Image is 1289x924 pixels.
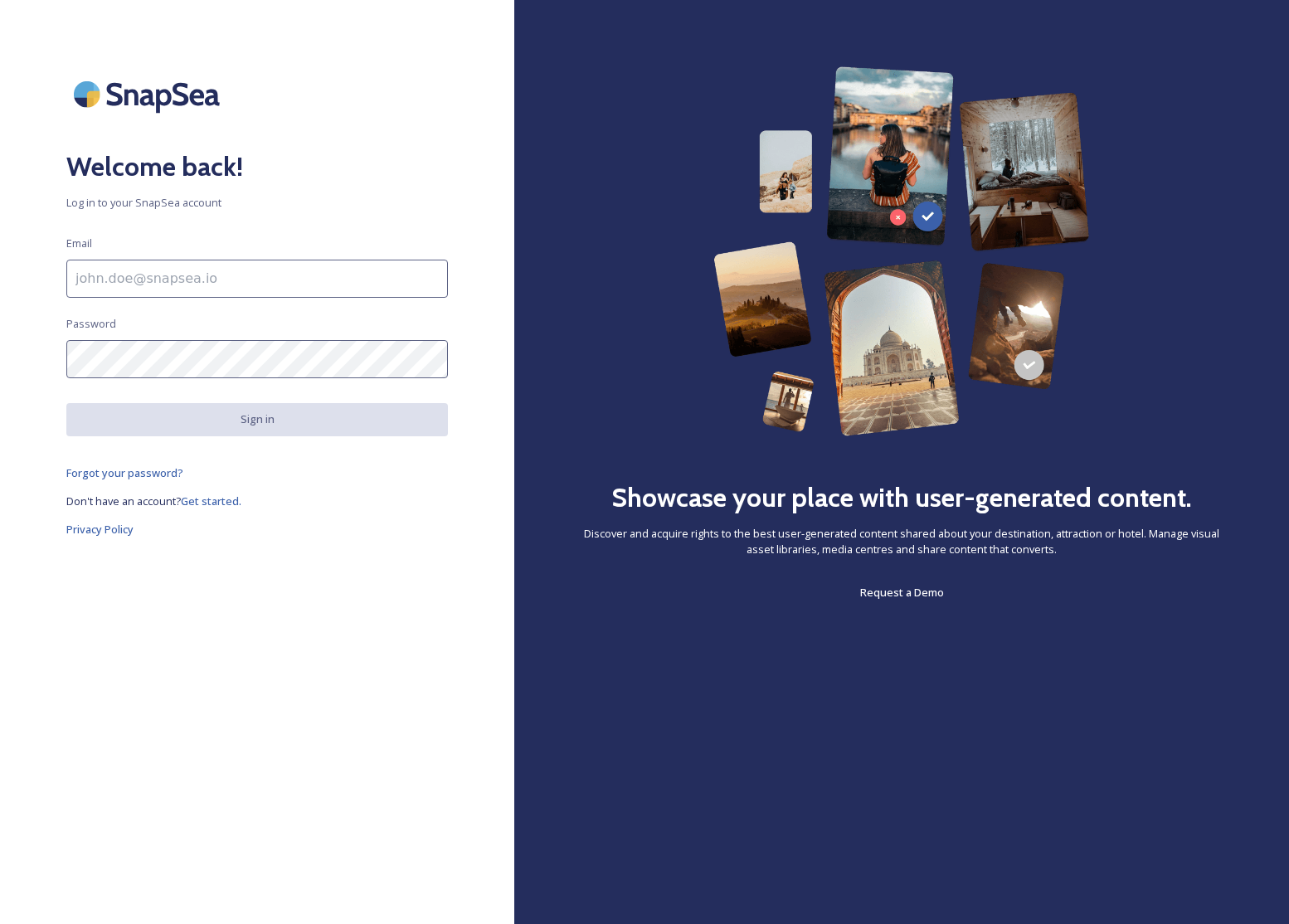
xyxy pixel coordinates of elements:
[66,66,232,122] img: SnapSea Logo
[66,519,448,539] a: Privacy Policy
[66,491,448,511] a: Don't have an account?Get started.
[66,316,116,332] span: Password
[581,526,1223,557] span: Discover and acquire rights to the best user-generated content shared about your destination, att...
[66,465,183,480] span: Forgot your password?
[860,582,944,602] a: Request a Demo
[66,147,448,187] h2: Welcome back!
[66,403,448,435] button: Sign in
[66,494,181,508] span: Don't have an account?
[66,522,134,537] span: Privacy Policy
[66,195,448,211] span: Log in to your SnapSea account
[66,260,448,298] input: john.doe@snapsea.io
[860,585,944,600] span: Request a Demo
[611,478,1192,518] h2: Showcase your place with user-generated content.
[66,463,448,483] a: Forgot your password?
[66,236,92,251] span: Email
[713,66,1091,436] img: 63b42ca75bacad526042e722_Group%20154-p-800.png
[181,494,241,508] span: Get started.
